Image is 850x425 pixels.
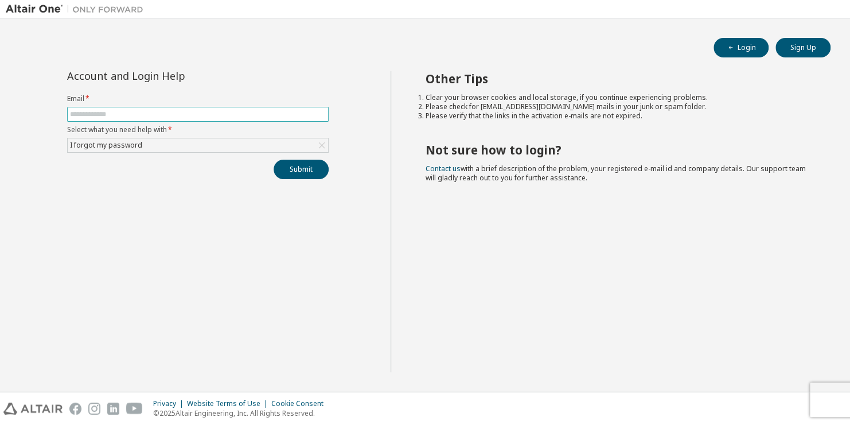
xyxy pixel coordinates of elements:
[426,111,810,121] li: Please verify that the links in the activation e-mails are not expired.
[426,142,810,157] h2: Not sure how to login?
[3,403,63,415] img: altair_logo.svg
[69,403,81,415] img: facebook.svg
[88,403,100,415] img: instagram.svg
[426,164,806,183] span: with a brief description of the problem, your registered e-mail id and company details. Our suppo...
[187,399,271,408] div: Website Terms of Use
[153,399,187,408] div: Privacy
[271,399,330,408] div: Cookie Consent
[68,138,328,152] div: I forgot my password
[426,102,810,111] li: Please check for [EMAIL_ADDRESS][DOMAIN_NAME] mails in your junk or spam folder.
[67,94,329,103] label: Email
[426,71,810,86] h2: Other Tips
[426,93,810,102] li: Clear your browser cookies and local storage, if you continue experiencing problems.
[126,403,143,415] img: youtube.svg
[67,125,329,134] label: Select what you need help with
[426,164,461,173] a: Contact us
[153,408,330,418] p: © 2025 Altair Engineering, Inc. All Rights Reserved.
[274,160,329,179] button: Submit
[713,38,769,57] button: Login
[68,139,144,152] div: I forgot my password
[67,71,276,80] div: Account and Login Help
[107,403,119,415] img: linkedin.svg
[6,3,149,15] img: Altair One
[775,38,830,57] button: Sign Up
